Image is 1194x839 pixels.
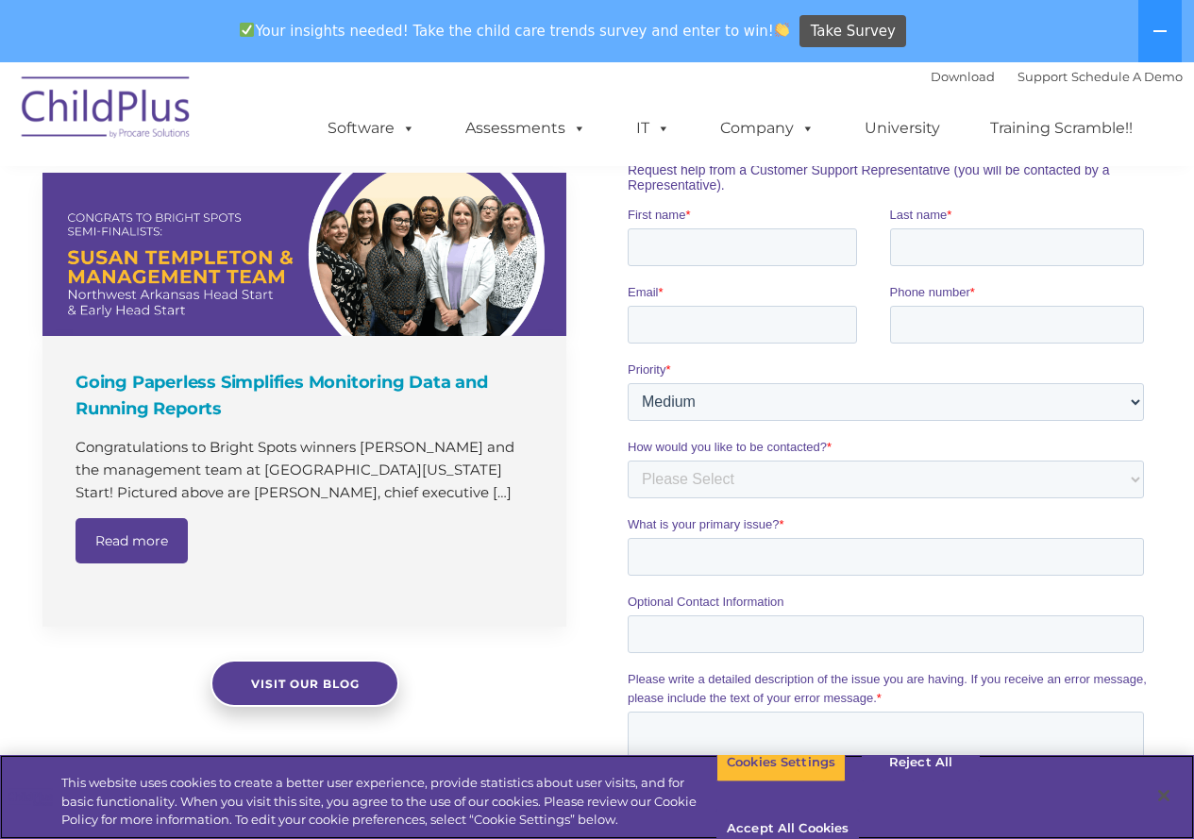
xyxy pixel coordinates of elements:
[811,15,896,48] span: Take Survey
[210,660,399,707] a: Visit our blog
[232,12,798,49] span: Your insights needed! Take the child care trends survey and enter to win!
[931,69,995,84] a: Download
[716,743,846,782] button: Cookies Settings
[309,109,434,147] a: Software
[76,436,538,504] p: Congratulations to Bright Spots winners [PERSON_NAME] and the management team at [GEOGRAPHIC_DATA...
[862,743,980,782] button: Reject All
[931,69,1183,84] font: |
[1071,69,1183,84] a: Schedule A Demo
[76,518,188,563] a: Read more
[250,677,359,691] span: Visit our blog
[12,63,201,158] img: ChildPlus by Procare Solutions
[701,109,833,147] a: Company
[76,369,538,422] h4: Going Paperless Simplifies Monitoring Data and Running Reports
[1017,69,1068,84] a: Support
[446,109,605,147] a: Assessments
[799,15,906,48] a: Take Survey
[775,23,789,37] img: 👏
[1143,775,1185,816] button: Close
[846,109,959,147] a: University
[617,109,689,147] a: IT
[971,109,1152,147] a: Training Scramble!!
[240,23,254,37] img: ✅
[61,774,716,830] div: This website uses cookies to create a better user experience, provide statistics about user visit...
